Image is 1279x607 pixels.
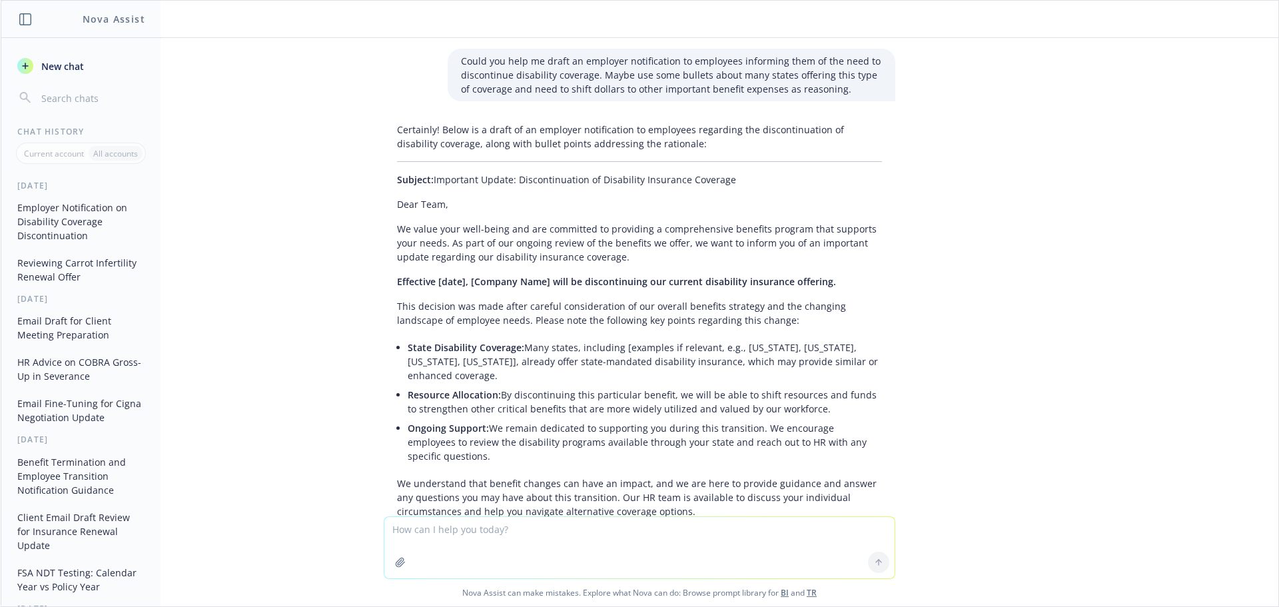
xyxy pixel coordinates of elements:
[83,12,145,26] h1: Nova Assist
[397,197,882,211] p: Dear Team,
[12,506,150,556] button: Client Email Draft Review for Insurance Renewal Update
[12,351,150,387] button: HR Advice on COBRA Gross-Up in Severance
[12,252,150,288] button: Reviewing Carrot Infertility Renewal Offer
[12,562,150,598] button: FSA NDT Testing: Calendar Year vs Policy Year
[6,579,1273,606] span: Nova Assist can make mistakes. Explore what Nova can do: Browse prompt library for and
[39,89,145,107] input: Search chats
[93,148,138,159] p: All accounts
[1,293,161,304] div: [DATE]
[781,587,789,598] a: BI
[12,310,150,346] button: Email Draft for Client Meeting Preparation
[408,341,524,354] span: State Disability Coverage:
[1,434,161,445] div: [DATE]
[12,392,150,428] button: Email Fine-Tuning for Cigna Negotiation Update
[39,59,84,73] span: New chat
[408,338,882,385] li: Many states, including [examples if relevant, e.g., [US_STATE], [US_STATE], [US_STATE], [US_STATE...
[1,126,161,137] div: Chat History
[1,180,161,191] div: [DATE]
[12,197,150,247] button: Employer Notification on Disability Coverage Discontinuation
[397,123,882,151] p: Certainly! Below is a draft of an employer notification to employees regarding the discontinuatio...
[397,275,836,288] span: Effective [date], [Company Name] will be discontinuing our current disability insurance offering.
[408,422,489,434] span: Ongoing Support:
[12,54,150,78] button: New chat
[397,173,882,187] p: Important Update: Discontinuation of Disability Insurance Coverage
[397,173,434,186] span: Subject:
[461,54,882,96] p: Could you help me draft an employer notification to employees informing them of the need to disco...
[397,299,882,327] p: This decision was made after careful consideration of our overall benefits strategy and the chang...
[397,476,882,518] p: We understand that benefit changes can have an impact, and we are here to provide guidance and an...
[408,388,501,401] span: Resource Allocation:
[408,385,882,418] li: By discontinuing this particular benefit, we will be able to shift resources and funds to strengt...
[24,148,84,159] p: Current account
[807,587,817,598] a: TR
[408,418,882,466] li: We remain dedicated to supporting you during this transition. We encourage employees to review th...
[397,222,882,264] p: We value your well-being and are committed to providing a comprehensive benefits program that sup...
[12,451,150,501] button: Benefit Termination and Employee Transition Notification Guidance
